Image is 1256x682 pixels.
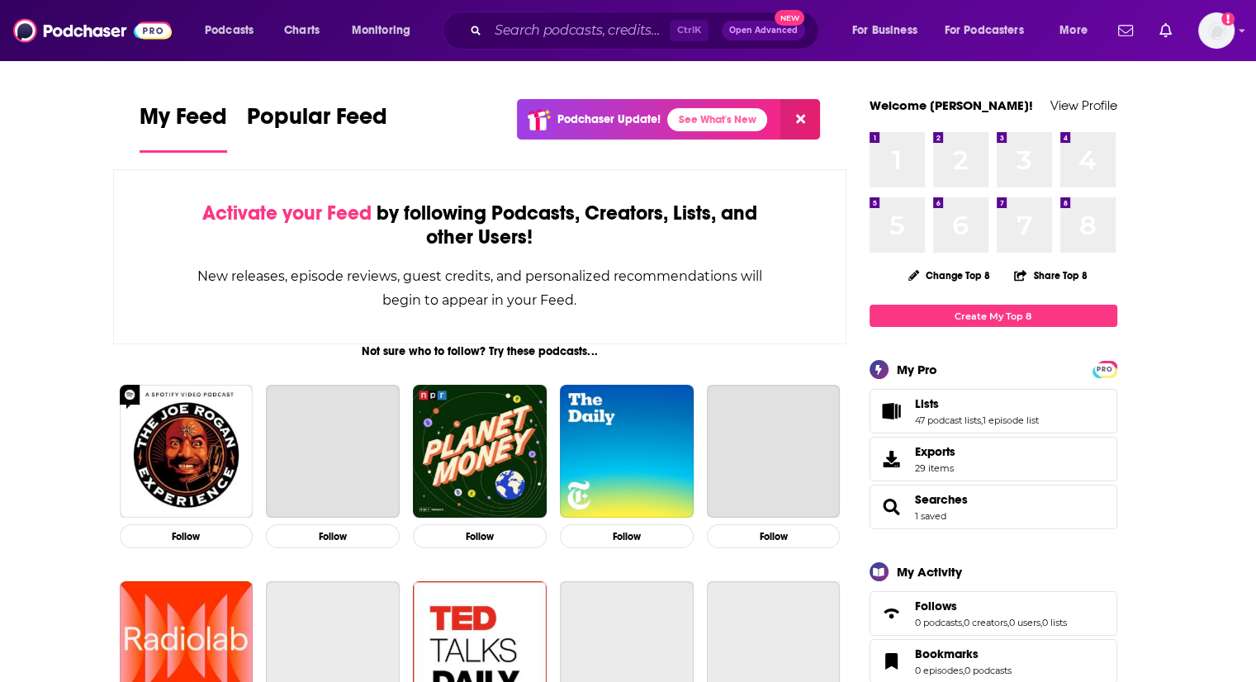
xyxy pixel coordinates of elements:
button: open menu [934,17,1048,44]
a: 0 podcasts [965,665,1012,676]
a: Searches [875,495,908,519]
a: Create My Top 8 [870,305,1117,327]
a: Follows [875,602,908,625]
img: User Profile [1198,12,1235,49]
a: 0 lists [1042,617,1067,628]
a: Welcome [PERSON_NAME]! [870,97,1033,113]
span: 29 items [915,462,955,474]
span: , [962,617,964,628]
span: Ctrl K [670,20,709,41]
span: , [963,665,965,676]
div: Search podcasts, credits, & more... [458,12,835,50]
a: Lists [915,396,1039,411]
button: Follow [413,524,547,548]
a: 0 users [1009,617,1040,628]
span: Open Advanced [729,26,798,35]
p: Podchaser Update! [557,112,661,126]
a: Lists [875,400,908,423]
span: For Business [852,19,917,42]
span: More [1059,19,1088,42]
button: Follow [707,524,841,548]
button: Change Top 8 [898,265,1001,286]
span: Searches [870,485,1117,529]
span: Logged in as ereardon [1198,12,1235,49]
button: open menu [340,17,432,44]
a: 1 episode list [983,414,1039,426]
span: Lists [870,389,1117,433]
span: Follows [915,599,957,613]
a: 0 creators [964,617,1007,628]
a: PRO [1095,362,1115,375]
button: open menu [193,17,275,44]
a: Bookmarks [875,650,908,673]
svg: Add a profile image [1221,12,1235,26]
span: Popular Feed [247,102,387,140]
a: Exports [870,437,1117,481]
span: Exports [915,444,955,459]
span: , [1040,617,1042,628]
input: Search podcasts, credits, & more... [488,17,670,44]
span: For Podcasters [945,19,1024,42]
a: 1 saved [915,510,946,522]
span: Podcasts [205,19,254,42]
button: Follow [120,524,254,548]
span: Lists [915,396,939,411]
span: Follows [870,591,1117,636]
span: Monitoring [352,19,410,42]
span: Exports [875,448,908,471]
span: Charts [284,19,320,42]
button: open menu [841,17,938,44]
img: The Joe Rogan Experience [120,385,254,519]
a: Show notifications dropdown [1111,17,1140,45]
a: Show notifications dropdown [1153,17,1178,45]
img: The Daily [560,385,694,519]
a: My Feed [140,102,227,153]
button: Follow [266,524,400,548]
a: Follows [915,599,1067,613]
span: Bookmarks [915,646,979,661]
button: Show profile menu [1198,12,1235,49]
div: My Pro [897,362,937,377]
div: New releases, episode reviews, guest credits, and personalized recommendations will begin to appe... [197,264,764,312]
span: PRO [1095,363,1115,376]
span: New [775,10,804,26]
img: Podchaser - Follow, Share and Rate Podcasts [13,15,172,46]
button: Open AdvancedNew [722,21,805,40]
button: Share Top 8 [1013,259,1088,291]
a: See What's New [667,108,767,131]
a: 0 episodes [915,665,963,676]
span: My Feed [140,102,227,140]
span: Activate your Feed [202,201,372,225]
div: My Activity [897,564,962,580]
a: 0 podcasts [915,617,962,628]
a: Bookmarks [915,646,1012,661]
a: Charts [273,17,329,44]
div: Not sure who to follow? Try these podcasts... [113,344,847,358]
a: Popular Feed [247,102,387,153]
button: Follow [560,524,694,548]
img: Planet Money [413,385,547,519]
span: , [1007,617,1009,628]
span: , [981,414,983,426]
a: This American Life [266,385,400,519]
div: by following Podcasts, Creators, Lists, and other Users! [197,201,764,249]
a: View Profile [1050,97,1117,113]
a: My Favorite Murder with Karen Kilgariff and Georgia Hardstark [707,385,841,519]
a: 47 podcast lists [915,414,981,426]
a: Searches [915,492,968,507]
button: open menu [1048,17,1108,44]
